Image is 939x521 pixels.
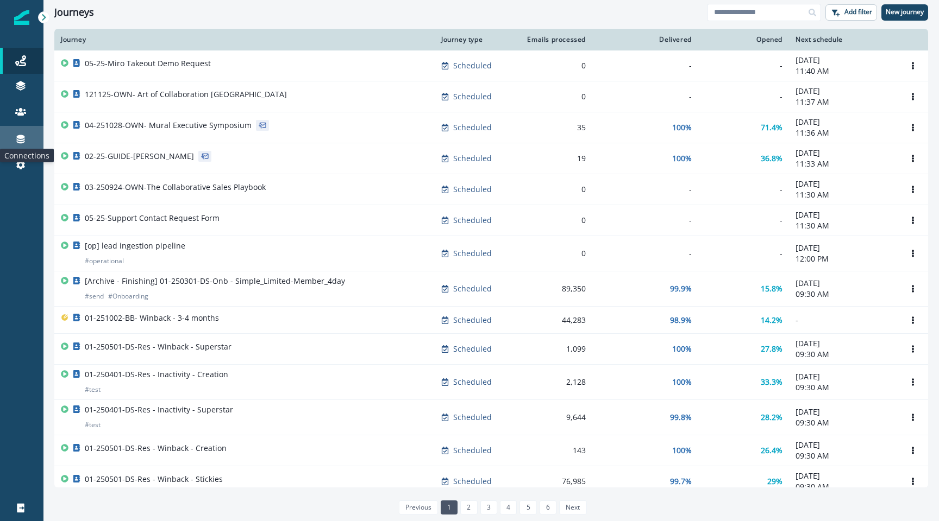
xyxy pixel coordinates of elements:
div: Emails processed [523,35,586,44]
div: Next schedule [796,35,891,44]
a: 05-25-Miro Takeout Demo RequestScheduled0--[DATE]11:40 AMOptions [54,50,928,81]
p: [DATE] [796,278,891,289]
div: 35 [523,122,586,133]
p: Scheduled [453,184,492,195]
div: 0 [523,248,586,259]
ul: Pagination [396,500,587,514]
p: 29% [767,476,782,487]
div: Journey [61,35,428,44]
p: Scheduled [453,377,492,387]
div: - [705,184,782,195]
button: Options [904,473,922,490]
a: Page 2 [460,500,477,514]
div: Delivered [599,35,692,44]
a: 01-251002-BB- Winback - 3-4 monthsScheduled44,28398.9%14.2%-Options [54,307,928,334]
p: 05-25-Miro Takeout Demo Request [85,58,211,69]
p: 121125-OWN- Art of Collaboration [GEOGRAPHIC_DATA] [85,89,287,100]
a: Next page [559,500,586,514]
button: Options [904,150,922,167]
p: 98.9% [670,315,692,326]
p: 09:30 AM [796,450,891,461]
div: 0 [523,184,586,195]
p: 99.7% [670,476,692,487]
a: 03-250924-OWN-The Collaborative Sales PlaybookScheduled0--[DATE]11:30 AMOptions [54,174,928,205]
a: Page 6 [540,500,556,514]
p: [op] lead ingestion pipeline [85,240,185,251]
div: - [705,60,782,71]
p: 09:30 AM [796,481,891,492]
button: Options [904,409,922,425]
div: 1,099 [523,344,586,354]
a: 01-250401-DS-Res - Inactivity - Creation#testScheduled2,128100%33.3%[DATE]09:30 AMOptions [54,365,928,400]
p: 11:37 AM [796,97,891,107]
a: 01-250501-DS-Res - Winback - StickiesScheduled76,98599.7%29%[DATE]09:30 AMOptions [54,466,928,497]
div: - [599,60,692,71]
button: Options [904,442,922,459]
p: Scheduled [453,283,492,294]
a: 02-25-GUIDE-[PERSON_NAME]Scheduled19100%36.8%[DATE]11:33 AMOptions [54,143,928,174]
a: [Archive - Finishing] 01-250301-DS-Onb - Simple_Limited-Member_4day#send#OnboardingScheduled89,35... [54,271,928,307]
a: Page 4 [500,500,517,514]
p: Scheduled [453,344,492,354]
button: Options [904,341,922,357]
p: 27.8% [761,344,782,354]
div: - [705,248,782,259]
p: [DATE] [796,406,891,417]
p: Scheduled [453,91,492,102]
p: 14.2% [761,315,782,326]
p: 09:30 AM [796,349,891,360]
p: 01-250501-DS-Res - Winback - Stickies [85,474,223,485]
a: 01-250501-DS-Res - Winback - SuperstarScheduled1,099100%27.8%[DATE]09:30 AMOptions [54,334,928,365]
p: 99.8% [670,412,692,423]
p: [DATE] [796,179,891,189]
div: 0 [523,60,586,71]
p: 01-251002-BB- Winback - 3-4 months [85,313,219,323]
div: 0 [523,91,586,102]
p: 05-25-Support Contact Request Form [85,213,220,224]
div: Opened [705,35,782,44]
button: Options [904,312,922,328]
button: Options [904,212,922,228]
a: [op] lead ingestion pipeline#operationalScheduled0--[DATE]12:00 PMOptions [54,236,928,271]
p: Scheduled [453,122,492,133]
button: Options [904,374,922,390]
p: [DATE] [796,148,891,158]
p: 11:36 AM [796,128,891,138]
a: Page 3 [480,500,497,514]
p: 15.8% [761,283,782,294]
div: Journey type [441,35,510,44]
button: Add filter [825,4,877,21]
p: 26.4% [761,445,782,456]
p: # test [85,384,101,395]
p: 11:30 AM [796,189,891,200]
p: # operational [85,256,124,266]
p: Scheduled [453,445,492,456]
p: Add filter [844,8,872,16]
a: Page 1 is your current page [441,500,458,514]
a: 01-250401-DS-Res - Inactivity - Superstar#testScheduled9,64499.8%28.2%[DATE]09:30 AMOptions [54,400,928,435]
p: 28.2% [761,412,782,423]
p: # Onboarding [108,291,148,302]
p: [DATE] [796,440,891,450]
div: 44,283 [523,315,586,326]
p: 100% [672,153,692,164]
button: Options [904,119,922,136]
p: 71.4% [761,122,782,133]
div: 76,985 [523,476,586,487]
h1: Journeys [54,7,94,18]
p: 11:40 AM [796,66,891,77]
p: 09:30 AM [796,417,891,428]
button: Options [904,181,922,198]
button: Options [904,245,922,262]
a: 01-250501-DS-Res - Winback - CreationScheduled143100%26.4%[DATE]09:30 AMOptions [54,435,928,466]
p: 100% [672,445,692,456]
p: 09:30 AM [796,289,891,300]
p: Scheduled [453,476,492,487]
p: 01-250501-DS-Res - Winback - Creation [85,443,227,454]
p: 02-25-GUIDE-[PERSON_NAME] [85,151,194,162]
p: 01-250501-DS-Res - Winback - Superstar [85,341,231,352]
p: [DATE] [796,209,891,220]
p: [DATE] [796,86,891,97]
p: 100% [672,377,692,387]
p: Scheduled [453,215,492,226]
